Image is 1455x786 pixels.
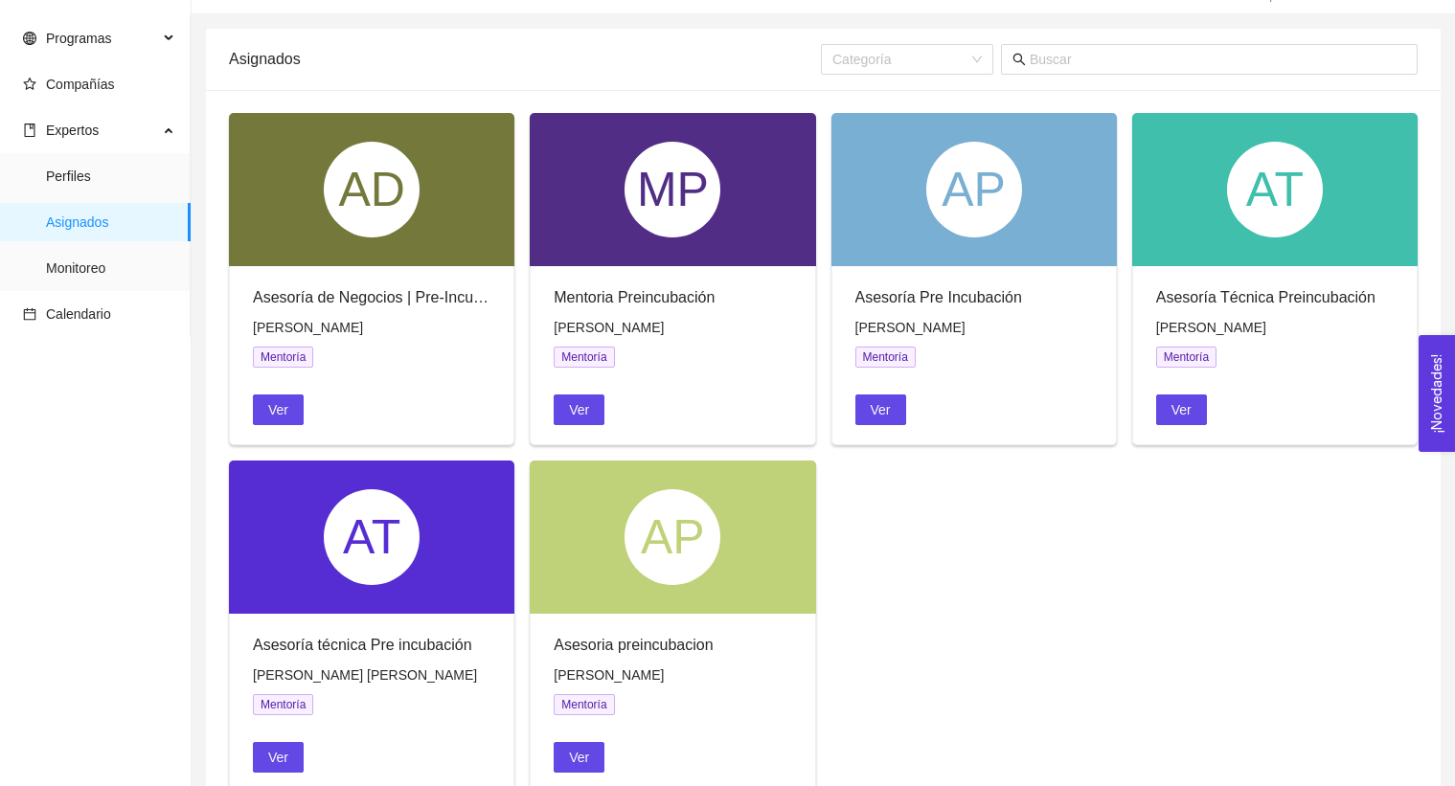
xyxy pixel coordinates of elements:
button: Ver [554,394,604,425]
span: Ver [1171,399,1192,420]
div: Asesoría técnica Pre incubación [253,633,490,657]
span: Monitoreo [46,249,175,287]
span: [PERSON_NAME] [1156,320,1266,335]
span: [PERSON_NAME] [PERSON_NAME] [253,667,477,683]
div: Asesoría Técnica Preincubación [1156,285,1394,309]
span: Mentoría [554,694,614,715]
div: MP [625,142,720,237]
button: Ver [253,742,304,773]
div: AP [625,489,720,585]
span: Ver [268,747,288,768]
button: Open Feedback Widget [1419,335,1455,452]
span: Mentoría [253,347,313,368]
span: book [23,124,36,137]
div: AT [324,489,420,585]
span: [PERSON_NAME] [554,667,664,683]
span: Compañías [46,77,115,92]
button: Ver [1156,394,1207,425]
div: Asesoria preincubacion [554,633,791,657]
span: Ver [871,399,891,420]
span: calendar [23,307,36,321]
span: global [23,32,36,45]
span: Mentoría [855,347,916,368]
span: Mentoría [253,694,313,715]
span: search [1012,53,1026,66]
div: Asesoría de Negocios | Pre-Incubación [253,285,490,309]
span: [PERSON_NAME] [253,320,363,335]
span: Expertos [46,123,99,138]
div: AP [926,142,1022,237]
span: [PERSON_NAME] [554,320,664,335]
div: Mentoria Preincubación [554,285,791,309]
button: Ver [554,742,604,773]
div: Asignados [229,32,821,86]
span: Asignados [46,203,175,241]
span: star [23,78,36,91]
div: AD [324,142,420,237]
span: [PERSON_NAME] [855,320,966,335]
span: Ver [569,747,589,768]
span: Mentoría [554,347,614,368]
span: Programas [46,31,111,46]
button: Ver [253,394,304,425]
input: Buscar [1030,49,1406,70]
span: Perfiles [46,157,175,195]
div: Asesoría Pre Incubación [855,285,1093,309]
span: Calendario [46,306,111,322]
span: Ver [569,399,589,420]
span: Mentoría [1156,347,1216,368]
span: Ver [268,399,288,420]
button: Ver [855,394,906,425]
div: AT [1227,142,1323,237]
